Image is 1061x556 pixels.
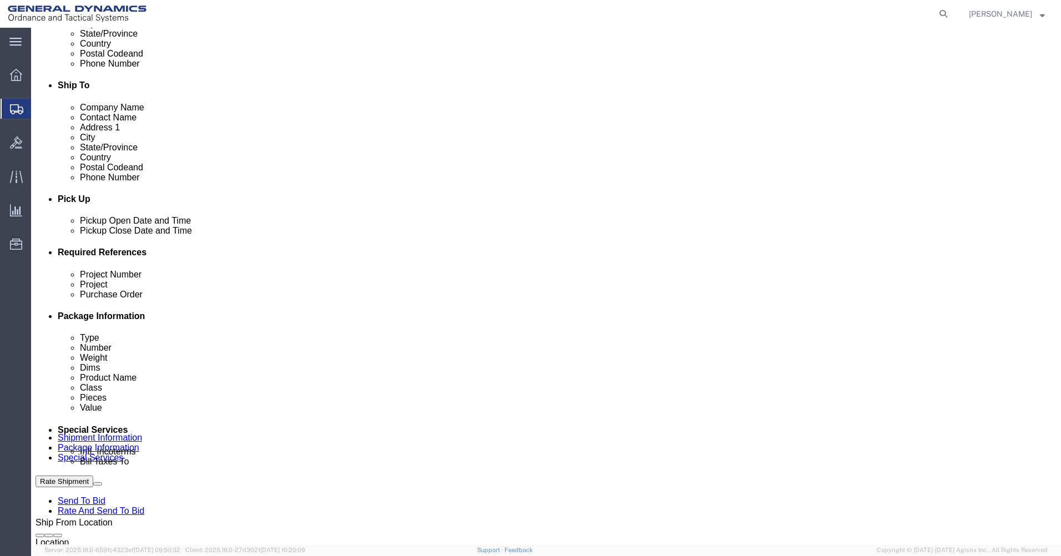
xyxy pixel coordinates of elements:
[477,547,505,553] a: Support
[260,547,305,553] span: [DATE] 10:20:09
[969,8,1032,20] span: Kayla Singleton
[877,545,1048,555] span: Copyright © [DATE]-[DATE] Agistix Inc., All Rights Reserved
[504,547,533,553] a: Feedback
[134,547,180,553] span: [DATE] 09:50:32
[968,7,1045,21] button: [PERSON_NAME]
[44,547,180,553] span: Server: 2025.18.0-659fc4323ef
[8,6,146,22] img: logo
[31,28,1061,544] iframe: FS Legacy Container
[185,547,305,553] span: Client: 2025.18.0-27d3021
